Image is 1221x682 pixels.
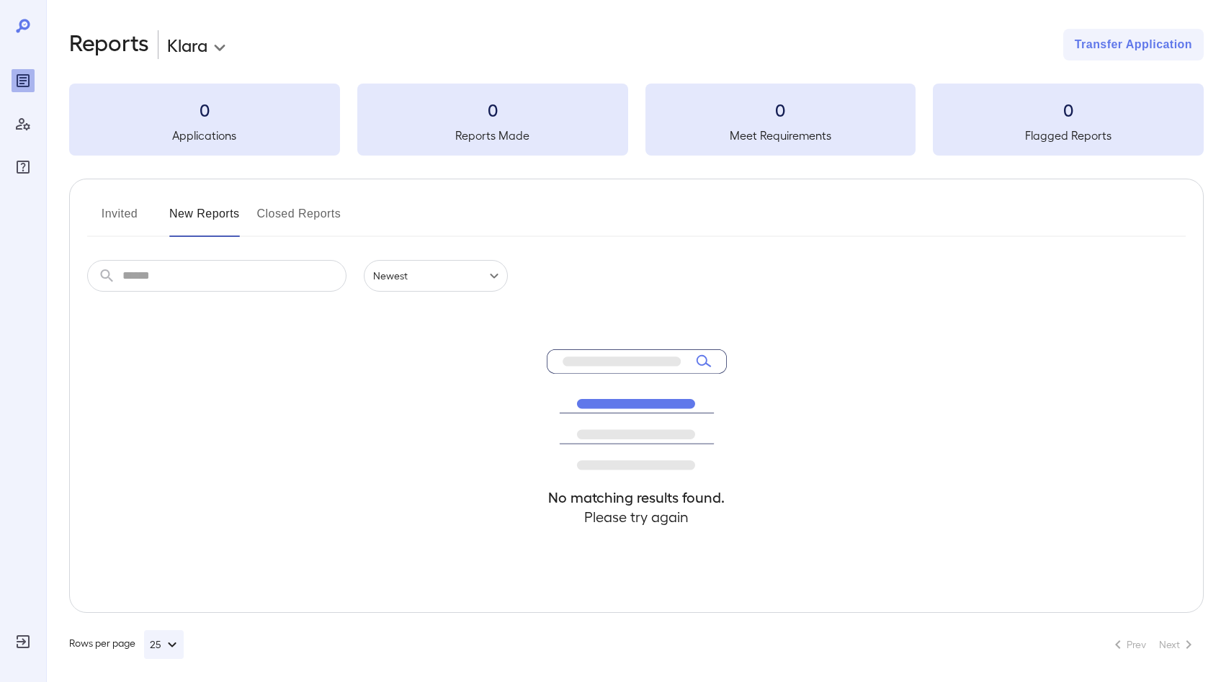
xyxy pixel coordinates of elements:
div: FAQ [12,156,35,179]
nav: pagination navigation [1103,633,1204,656]
button: New Reports [169,202,240,237]
h5: Reports Made [357,127,628,144]
h3: 0 [357,98,628,121]
button: Invited [87,202,152,237]
button: Transfer Application [1063,29,1204,60]
h2: Reports [69,29,149,60]
div: Manage Users [12,112,35,135]
div: Rows per page [69,630,184,659]
h5: Meet Requirements [645,127,916,144]
h5: Applications [69,127,340,144]
h5: Flagged Reports [933,127,1204,144]
div: Newest [364,260,508,292]
h3: 0 [645,98,916,121]
p: Klara [167,33,207,56]
button: 25 [144,630,184,659]
h4: No matching results found. [547,488,727,507]
h3: 0 [933,98,1204,121]
div: Reports [12,69,35,92]
summary: 0Applications0Reports Made0Meet Requirements0Flagged Reports [69,84,1204,156]
div: Log Out [12,630,35,653]
h3: 0 [69,98,340,121]
h4: Please try again [547,507,727,526]
button: Closed Reports [257,202,341,237]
